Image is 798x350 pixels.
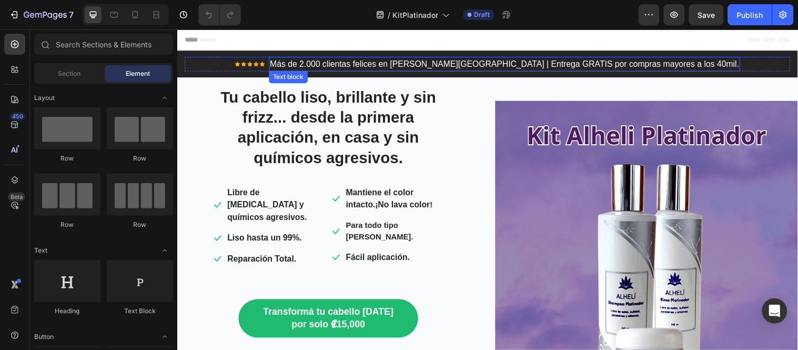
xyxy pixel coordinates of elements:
[4,4,78,25] button: 7
[34,332,54,342] span: Button
[34,220,100,229] div: Row
[58,69,81,78] span: Section
[689,4,724,25] button: Save
[388,9,390,21] span: /
[156,89,173,106] span: Toggle open
[257,174,260,183] span: !
[34,34,173,55] input: Search Sections & Elements
[198,4,241,25] div: Undo/Redo
[474,10,490,19] span: Draft
[63,274,246,313] a: Transformá tu cabello [DATE]por solo ₡15,000
[156,328,173,345] span: Toggle open
[107,154,173,163] div: Row
[10,112,25,121] div: 450
[34,154,100,163] div: Row
[762,298,787,324] div: Open Intercom Messenger
[392,9,438,21] span: KitPlatinador
[107,220,173,229] div: Row
[172,193,271,217] p: Para todo tipo [PERSON_NAME].
[88,282,220,292] strong: Transformá tu cabello [DATE]
[172,225,271,238] p: Fácil aplicación.
[34,246,47,255] span: Text
[201,174,204,183] span: ¡
[728,4,772,25] button: Publish
[34,306,100,316] div: Heading
[69,8,74,21] p: 7
[156,242,173,259] span: Toggle open
[8,193,25,201] div: Beta
[698,11,715,19] span: Save
[116,295,191,305] strong: por solo ₡15,000
[126,69,150,78] span: Element
[737,9,763,21] div: Publish
[34,93,55,103] span: Layout
[107,306,173,316] div: Text Block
